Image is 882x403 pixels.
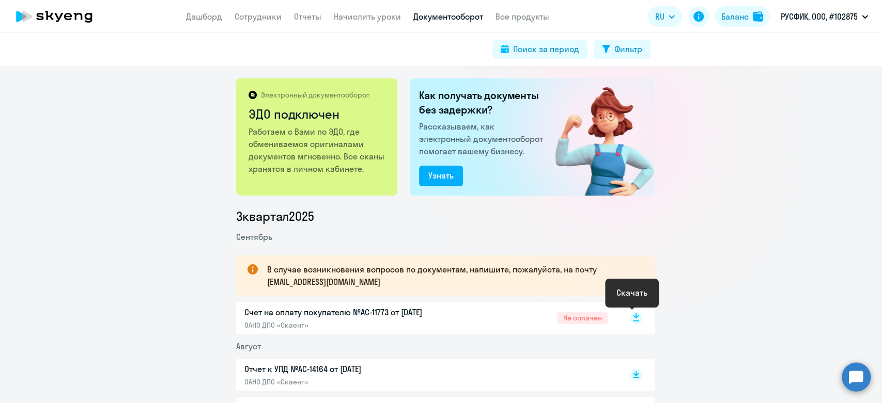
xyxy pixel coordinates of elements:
[244,363,461,375] p: Отчет к УПД №AC-14164 от [DATE]
[244,377,461,386] p: ОАНО ДПО «Скаенг»
[244,363,608,386] a: Отчет к УПД №AC-14164 от [DATE]ОАНО ДПО «Скаенг»
[513,43,579,55] div: Поиск за период
[235,11,282,22] a: Сотрудники
[419,120,547,157] p: Рассказываем, как электронный документооборот помогает вашему бизнесу.
[236,232,272,242] span: Сентябрь
[557,312,608,324] span: Не оплачен
[244,320,461,330] p: ОАНО ДПО «Скаенг»
[492,40,587,59] button: Поиск за период
[261,90,369,100] p: Электронный документооборот
[249,125,386,175] p: Работаем с Вами по ЭДО, где обмениваемся оригиналами документов мгновенно. Все сканы хранятся в л...
[413,11,483,22] a: Документооборот
[781,10,858,23] p: РУСФИК, ООО, #102875
[496,11,549,22] a: Все продукты
[186,11,222,22] a: Дашборд
[249,106,386,122] h2: ЭДО подключен
[236,208,655,224] li: 3 квартал 2025
[594,40,651,59] button: Фильтр
[538,78,655,196] img: connected
[648,6,682,27] button: RU
[419,166,463,186] button: Узнать
[655,10,664,23] span: RU
[294,11,321,22] a: Отчеты
[244,306,608,330] a: Счет на оплату покупателю №AC-11773 от [DATE]ОАНО ДПО «Скаенг»Не оплачен
[776,4,873,29] button: РУСФИК, ООО, #102875
[244,306,461,318] p: Счет на оплату покупателю №AC-11773 от [DATE]
[267,263,636,288] p: В случае возникновения вопросов по документам, напишите, пожалуйста, на почту [EMAIL_ADDRESS][DOM...
[334,11,401,22] a: Начислить уроки
[616,286,647,299] div: Скачать
[614,43,642,55] div: Фильтр
[721,10,749,23] div: Баланс
[419,88,547,117] h2: Как получать документы без задержки?
[428,169,454,182] div: Узнать
[236,341,261,351] span: Август
[753,11,763,22] img: balance
[715,6,769,27] button: Балансbalance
